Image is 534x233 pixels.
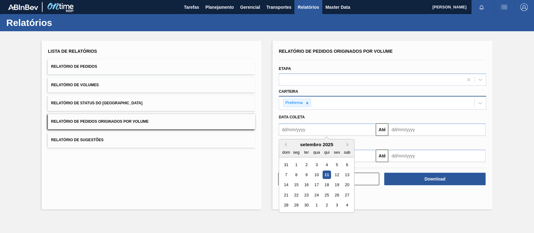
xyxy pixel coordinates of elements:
[302,171,311,179] div: Choose terça-feira, 9 de setembro de 2025
[333,181,341,189] div: Choose sexta-feira, 19 de setembro de 2025
[266,3,291,11] span: Transportes
[333,191,341,199] div: Choose sexta-feira, 26 de setembro de 2025
[520,3,528,11] img: Logout
[343,181,351,189] div: Choose sábado, 20 de setembro de 2025
[343,191,351,199] div: Choose sábado, 27 de setembro de 2025
[333,171,341,179] div: Choose sexta-feira, 12 de setembro de 2025
[278,173,379,185] button: Limpar
[292,171,301,179] div: Choose segunda-feira, 8 de setembro de 2025
[282,142,287,147] button: Previous Month
[298,3,319,11] span: Relatórios
[343,201,351,210] div: Choose sábado, 4 de outubro de 2025
[282,191,290,199] div: Choose domingo, 21 de setembro de 2025
[302,191,311,199] div: Choose terça-feira, 23 de setembro de 2025
[48,49,97,54] span: Lista de Relatórios
[279,142,354,147] div: setembro 2025
[343,148,351,156] div: sab
[6,19,117,26] h1: Relatórios
[323,201,331,210] div: Choose quinta-feira, 2 de outubro de 2025
[376,123,388,136] button: Até
[384,173,485,185] button: Download
[312,201,321,210] div: Choose quarta-feira, 1 de outubro de 2025
[292,191,301,199] div: Choose segunda-feira, 22 de setembro de 2025
[48,77,255,93] button: Relatório de Volumes
[312,148,321,156] div: qua
[323,171,331,179] div: Choose quinta-feira, 11 de setembro de 2025
[279,123,376,136] input: dd/mm/yyyy
[376,150,388,162] button: Até
[312,161,321,169] div: Choose quarta-feira, 3 de setembro de 2025
[292,201,301,210] div: Choose segunda-feira, 29 de setembro de 2025
[388,123,485,136] input: dd/mm/yyyy
[51,138,104,142] span: Relatório de Sugestões
[323,161,331,169] div: Choose quinta-feira, 4 de setembro de 2025
[312,191,321,199] div: Choose quarta-feira, 24 de setembro de 2025
[282,171,290,179] div: Choose domingo, 7 de setembro de 2025
[302,161,311,169] div: Choose terça-feira, 2 de setembro de 2025
[48,59,255,74] button: Relatório de Pedidos
[312,171,321,179] div: Choose quarta-feira, 10 de setembro de 2025
[333,161,341,169] div: Choose sexta-feira, 5 de setembro de 2025
[333,148,341,156] div: sex
[48,114,255,129] button: Relatório de Pedidos Originados por Volume
[279,67,291,71] label: Etapa
[279,115,305,119] span: Data coleta
[292,148,301,156] div: seg
[302,181,311,189] div: Choose terça-feira, 16 de setembro de 2025
[292,161,301,169] div: Choose segunda-feira, 1 de setembro de 2025
[48,96,255,111] button: Relatório de Status do [GEOGRAPHIC_DATA]
[471,3,491,12] button: Notificações
[283,99,304,107] div: Preforma
[292,181,301,189] div: Choose segunda-feira, 15 de setembro de 2025
[325,3,350,11] span: Master Data
[51,83,99,87] span: Relatório de Volumes
[51,119,149,124] span: Relatório de Pedidos Originados por Volume
[51,101,142,105] span: Relatório de Status do [GEOGRAPHIC_DATA]
[302,201,311,210] div: Choose terça-feira, 30 de setembro de 2025
[282,148,290,156] div: dom
[302,148,311,156] div: ter
[500,3,508,11] img: userActions
[279,89,298,94] label: Carteira
[279,49,393,54] span: Relatório de Pedidos Originados por Volume
[48,132,255,148] button: Relatório de Sugestões
[8,4,38,10] img: TNhmsLtSVTkK8tSr43FrP2fwEKptu5GPRR3wAAAABJRU5ErkJggg==
[323,181,331,189] div: Choose quinta-feira, 18 de setembro de 2025
[205,3,234,11] span: Planejamento
[281,160,352,210] div: month 2025-09
[240,3,260,11] span: Gerencial
[51,64,97,69] span: Relatório de Pedidos
[323,148,331,156] div: qui
[184,3,199,11] span: Tarefas
[388,150,485,162] input: dd/mm/yyyy
[282,181,290,189] div: Choose domingo, 14 de setembro de 2025
[282,201,290,210] div: Choose domingo, 28 de setembro de 2025
[347,142,351,147] button: Next Month
[323,191,331,199] div: Choose quinta-feira, 25 de setembro de 2025
[343,171,351,179] div: Choose sábado, 13 de setembro de 2025
[282,161,290,169] div: Choose domingo, 31 de agosto de 2025
[333,201,341,210] div: Choose sexta-feira, 3 de outubro de 2025
[312,181,321,189] div: Choose quarta-feira, 17 de setembro de 2025
[343,161,351,169] div: Choose sábado, 6 de setembro de 2025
